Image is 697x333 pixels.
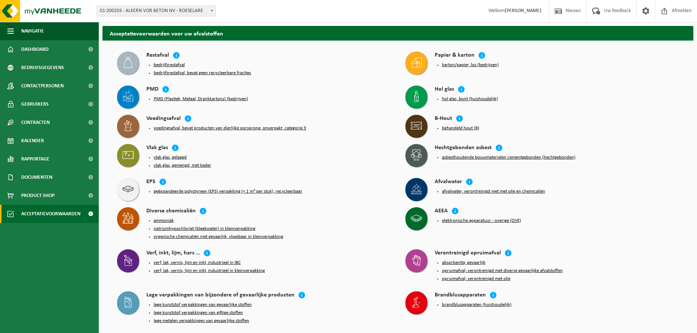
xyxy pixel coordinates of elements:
button: natriumhypochloriet (bleekwater) in kleinverpakking [154,226,255,232]
h2: Acceptatievoorwaarden voor uw afvalstoffen [102,26,693,40]
h4: Voedingsafval [146,115,181,123]
button: ammoniak [154,218,174,224]
h4: Afvalwater [435,178,462,186]
span: 01-200203 - ALKERN VOR BETON NV - ROESELARE [97,5,216,16]
span: Acceptatievoorwaarden [21,205,80,223]
button: absorbentia, gevaarlijk [442,260,486,266]
button: bedrijfsrestafval [154,62,185,68]
h4: Brandblusapparaten [435,291,486,300]
button: voedingsafval, bevat producten van dierlijke oorsprong, onverpakt, categorie 3 [154,125,306,131]
iframe: chat widget [4,317,122,333]
span: Navigatie [21,22,44,40]
button: hol glas, bont (huishoudelijk) [442,96,498,102]
span: Contactpersonen [21,77,64,95]
h4: Diverse chemicaliën [146,207,196,216]
button: asbesthoudende bouwmaterialen cementgebonden (hechtgebonden) [442,155,576,160]
span: 01-200203 - ALKERN VOR BETON NV - ROESELARE [97,6,216,16]
h4: Lege verpakkingen van bijzondere of gevaarlijke producten [146,291,295,300]
span: Dashboard [21,40,49,58]
button: opruimafval, verontreinigd met olie [442,276,510,282]
button: bedrijfsrestafval, bevat geen recycleerbare fracties [154,70,251,76]
button: elektronische apparatuur - overige (OVE) [442,218,521,224]
span: Gebruikers [21,95,49,113]
button: behandeld hout (B) [442,125,479,131]
button: PMD (Plastiek, Metaal, Drankkartons) (bedrijven) [154,96,248,102]
h4: Hechtgebonden asbest [435,144,492,152]
button: vlak glas, gemengd, met kader [154,163,211,169]
h4: EPS [146,178,155,186]
button: lege kunststof verpakkingen van giftige stoffen [154,310,243,316]
h4: Restafval [146,52,169,60]
button: lege kunststof verpakkingen van gevaarlijke stoffen [154,302,252,308]
h4: AEEA [435,207,448,216]
span: Product Shop [21,186,55,205]
button: afvalwater, verontreinigd met met olie en chemicaliën [442,189,545,194]
h4: PMD [146,86,158,94]
h4: Verf, inkt, lijm, hars … [146,249,200,258]
button: verf, lak, vernis, lijm en inkt, industrieel in IBC [154,260,241,266]
span: Rapportage [21,150,49,168]
h4: B-Hout [435,115,452,123]
h4: Vlak glas [146,144,168,152]
h4: Hol glas [435,86,454,94]
span: Contracten [21,113,50,132]
span: Bedrijfsgegevens [21,58,64,77]
button: vlak glas, gelaagd [154,155,187,160]
button: organische chemicaliën niet gevaarlijk, vloeibaar in kleinverpakking [154,234,283,240]
button: lege metalen verpakkingen van gevaarlijke stoffen [154,318,249,324]
span: Kalender [21,132,44,150]
strong: [PERSON_NAME] [505,8,542,14]
button: brandblusapparaten (huishoudelijk) [442,302,511,308]
h4: Papier & karton [435,52,475,60]
h4: Verontreinigd opruimafval [435,249,501,258]
button: geëxpandeerde polystyreen (EPS) verpakking (< 1 m² per stuk), recycleerbaar [154,189,302,194]
button: opruimafval, verontreinigd met diverse gevaarlijke afvalstoffen [442,268,563,274]
span: Documenten [21,168,52,186]
button: karton/papier, los (bedrijven) [442,62,499,68]
button: verf, lak, vernis, lijm en inkt, industrieel in kleinverpakking [154,268,265,274]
